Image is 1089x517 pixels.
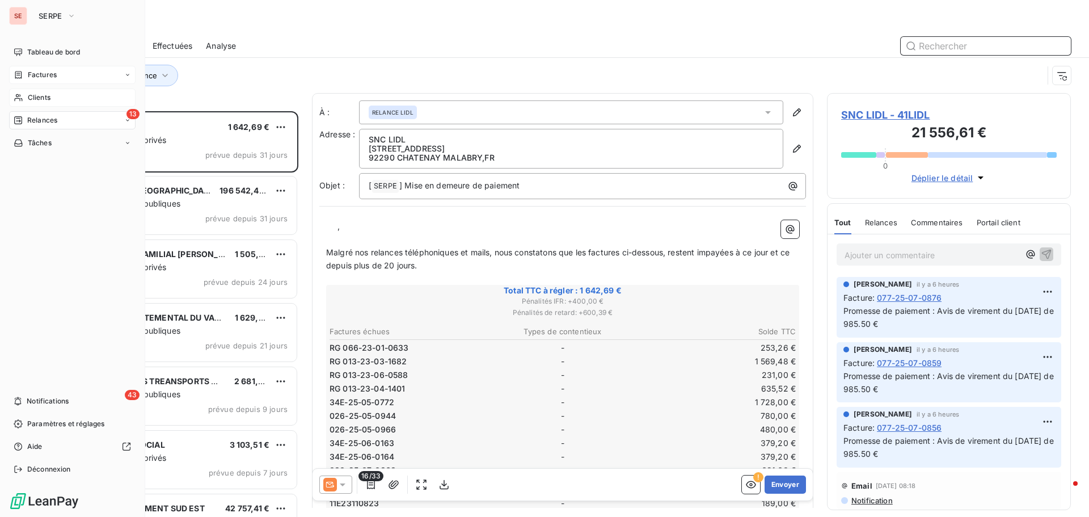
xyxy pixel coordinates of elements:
[330,397,394,408] span: 34E-25-05-0772
[485,369,640,381] td: -
[843,371,1056,394] span: Promesse de paiement : Avis de virement du [DATE] de 985.50 €
[329,497,484,510] td: 11E23110823
[641,497,796,510] td: 189,00 €
[641,342,796,354] td: 253,26 €
[27,396,69,406] span: Notifications
[854,279,912,289] span: [PERSON_NAME]
[883,161,888,170] span: 0
[843,357,875,369] span: Facture :
[851,481,872,490] span: Email
[225,503,269,513] span: 42 757,41 €
[27,115,57,125] span: Relances
[641,464,796,477] td: 621,60 €
[208,405,288,414] span: prévue depuis 9 jours
[330,451,394,463] span: 34E-25-06-0164
[330,424,396,435] span: 026-25-05-0966
[126,109,140,119] span: 13
[372,180,399,193] span: SERPE
[80,186,217,195] span: METROPOLE [GEOGRAPHIC_DATA]
[850,496,893,505] span: Notification
[228,122,270,132] span: 1 642,69 €
[641,355,796,368] td: 1 569,48 €
[369,180,372,190] span: [
[877,422,942,434] span: 077-25-07-0856
[911,172,973,184] span: Déplier le détail
[39,11,62,20] span: SERPE
[485,423,640,436] td: -
[977,218,1020,227] span: Portail client
[330,438,394,449] span: 34E-25-06-0163
[125,390,140,400] span: 43
[9,492,79,510] img: Logo LeanPay
[369,144,774,153] p: [STREET_ADDRESS]
[235,313,277,322] span: 1 629,45 €
[28,138,52,148] span: Tâches
[854,409,912,419] span: [PERSON_NAME]
[27,419,104,429] span: Paramètres et réglages
[330,356,407,367] span: RG 013-23-03-1682
[330,369,408,381] span: RG 013-23-06-0588
[485,396,640,409] td: -
[641,383,796,395] td: 635,52 €
[209,468,288,477] span: prévue depuis 7 jours
[153,40,193,52] span: Effectuées
[319,107,359,118] label: À :
[27,442,43,452] span: Aide
[206,40,236,52] span: Analyse
[337,221,340,231] span: ,
[877,357,942,369] span: 077-25-07-0859
[765,476,806,494] button: Envoyer
[54,111,298,517] div: grid
[220,186,272,195] span: 196 542,46 €
[80,249,246,259] span: SA HLM LOGIS FAMILIAL [PERSON_NAME]
[911,218,963,227] span: Commentaires
[328,308,797,318] span: Pénalités de retard : + 600,39 €
[328,296,797,306] span: Pénalités IFR : + 400,00 €
[876,482,916,489] span: [DATE] 08:18
[485,497,640,510] td: -
[28,70,57,80] span: Factures
[843,292,875,304] span: Facture :
[205,150,288,159] span: prévue depuis 31 jours
[485,355,640,368] td: -
[326,247,792,270] span: Malgré nos relances téléphoniques et mails, nous constatons que les factures ci-dessous, restent ...
[485,451,640,463] td: -
[908,171,990,184] button: Déplier le détail
[877,292,942,304] span: 077-25-07-0876
[230,440,270,449] span: 3 103,51 €
[641,326,796,338] th: Solde TTC
[319,129,355,139] span: Adresse :
[80,376,252,386] span: RTM - REGIE DES TREANSPORTS METROPO
[641,410,796,422] td: 780,00 €
[369,153,774,162] p: 92290 CHATENAY MALABRY , FR
[865,218,897,227] span: Relances
[330,410,396,422] span: 026-25-05-0944
[204,278,288,287] span: prévue depuis 24 jours
[843,436,1056,459] span: Promesse de paiement : Avis de virement du [DATE] de 985.50 €
[641,423,796,436] td: 480,00 €
[205,214,288,223] span: prévue depuis 31 jours
[641,369,796,381] td: 231,00 €
[80,313,254,322] span: CONSEIL DEPARTEMENTAL DU VAUCLUSE C
[485,326,640,338] th: Types de contentieux
[328,285,797,296] span: Total TTC à régler : 1 642,69 €
[234,376,276,386] span: 2 681,23 €
[319,180,345,190] span: Objet :
[399,180,520,190] span: ] Mise en demeure de paiement
[917,411,959,418] span: il y a 6 heures
[843,422,875,434] span: Facture :
[917,346,959,353] span: il y a 6 heures
[1050,478,1078,506] iframe: Intercom live chat
[485,383,640,395] td: -
[485,437,640,449] td: -
[485,410,640,422] td: -
[841,123,1057,145] h3: 21 556,61 €
[917,281,959,288] span: il y a 6 heures
[9,7,27,25] div: SE
[843,306,1056,329] span: Promesse de paiement : Avis de virement du [DATE] de 985.50 €
[372,108,413,116] span: RELANCE LIDL
[330,342,409,354] span: RG 066-23-01-0633
[358,471,383,481] span: 16/33
[28,93,50,103] span: Clients
[641,437,796,449] td: 379,20 €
